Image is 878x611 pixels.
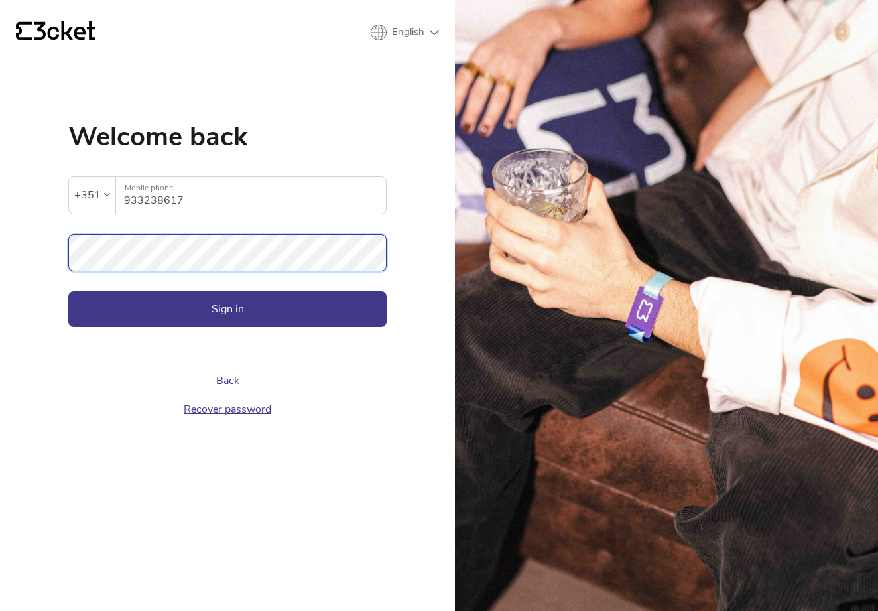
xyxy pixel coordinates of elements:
[124,177,386,214] input: Mobile phone
[68,234,387,256] label: Password
[68,123,387,150] h1: Welcome back
[74,185,101,205] div: +351
[216,373,239,388] a: Back
[68,291,387,327] button: Sign in
[16,21,95,44] a: {' '}
[16,22,32,40] g: {' '}
[184,402,271,417] a: Recover password
[116,177,386,199] label: Mobile phone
